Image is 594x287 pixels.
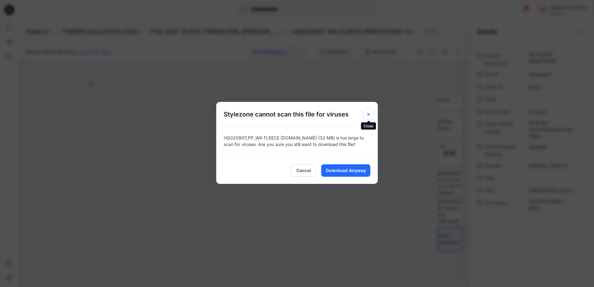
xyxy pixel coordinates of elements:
button: Cancel [291,164,316,177]
div: HQ020907_PP_WA FLEECE [DOMAIN_NAME] (32 MB) is too large to scan for viruses. Are you sure you st... [216,127,378,157]
span: Download Anyway [326,167,366,174]
span: Cancel [296,167,311,174]
button: Download Anyway [321,164,370,177]
button: Close [363,109,374,120]
h5: Stylezone cannot scan this file for viruses [216,102,356,127]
